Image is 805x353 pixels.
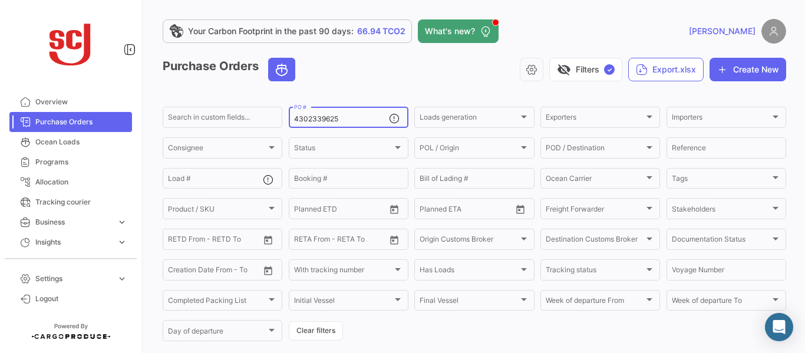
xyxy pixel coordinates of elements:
[546,298,644,306] span: Week of departure From
[168,146,266,154] span: Consignee
[41,14,100,73] img: scj_logo1.svg
[168,206,266,215] span: Product / SKU
[672,237,770,245] span: Documentation Status
[420,298,518,306] span: Final Vessel
[557,62,571,77] span: visibility_off
[117,237,127,248] span: expand_more
[546,176,644,184] span: Ocean Carrier
[689,25,755,37] span: [PERSON_NAME]
[294,237,311,245] input: From
[269,58,295,81] button: Ocean
[710,58,786,81] button: Create New
[259,231,277,249] button: Open calendar
[604,64,615,75] span: ✓
[546,115,644,123] span: Exporters
[672,115,770,123] span: Importers
[549,58,622,81] button: visibility_offFilters✓
[294,146,392,154] span: Status
[294,298,392,306] span: Initial Vessel
[512,200,529,218] button: Open calendar
[193,268,236,276] input: To
[168,268,184,276] input: From
[420,146,518,154] span: POL / Origin
[9,112,132,132] a: Purchase Orders
[35,237,112,248] span: Insights
[546,206,644,215] span: Freight Forwarder
[35,293,127,304] span: Logout
[628,58,704,81] button: Export.xlsx
[9,132,132,152] a: Ocean Loads
[294,206,311,215] input: From
[35,117,127,127] span: Purchase Orders
[672,298,770,306] span: Week of departure To
[444,206,488,215] input: To
[259,262,277,279] button: Open calendar
[385,200,403,218] button: Open calendar
[117,217,127,227] span: expand_more
[163,58,299,81] h3: Purchase Orders
[420,237,518,245] span: Origin Customs Broker
[420,268,518,276] span: Has Loads
[168,329,266,337] span: Day of departure
[9,152,132,172] a: Programs
[761,19,786,44] img: placeholder-user.png
[35,137,127,147] span: Ocean Loads
[672,206,770,215] span: Stakeholders
[35,177,127,187] span: Allocation
[35,97,127,107] span: Overview
[9,172,132,192] a: Allocation
[168,237,184,245] input: From
[168,298,266,306] span: Completed Packing List
[385,231,403,249] button: Open calendar
[9,192,132,212] a: Tracking courier
[193,237,236,245] input: To
[188,25,354,37] span: Your Carbon Footprint in the past 90 days:
[294,268,392,276] span: With tracking number
[672,176,770,184] span: Tags
[319,237,362,245] input: To
[418,19,499,43] button: What's new?
[420,206,436,215] input: From
[546,237,644,245] span: Destination Customs Broker
[546,146,644,154] span: POD / Destination
[289,321,343,341] button: Clear filters
[319,206,362,215] input: To
[117,273,127,284] span: expand_more
[420,115,518,123] span: Loads generation
[35,273,112,284] span: Settings
[357,25,405,37] span: 66.94 TCO2
[425,25,475,37] span: What's new?
[546,268,644,276] span: Tracking status
[765,313,793,341] div: Abrir Intercom Messenger
[9,92,132,112] a: Overview
[35,157,127,167] span: Programs
[35,217,112,227] span: Business
[163,19,412,43] a: Your Carbon Footprint in the past 90 days:66.94 TCO2
[9,252,132,272] a: Carbon Footprint
[35,197,127,207] span: Tracking courier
